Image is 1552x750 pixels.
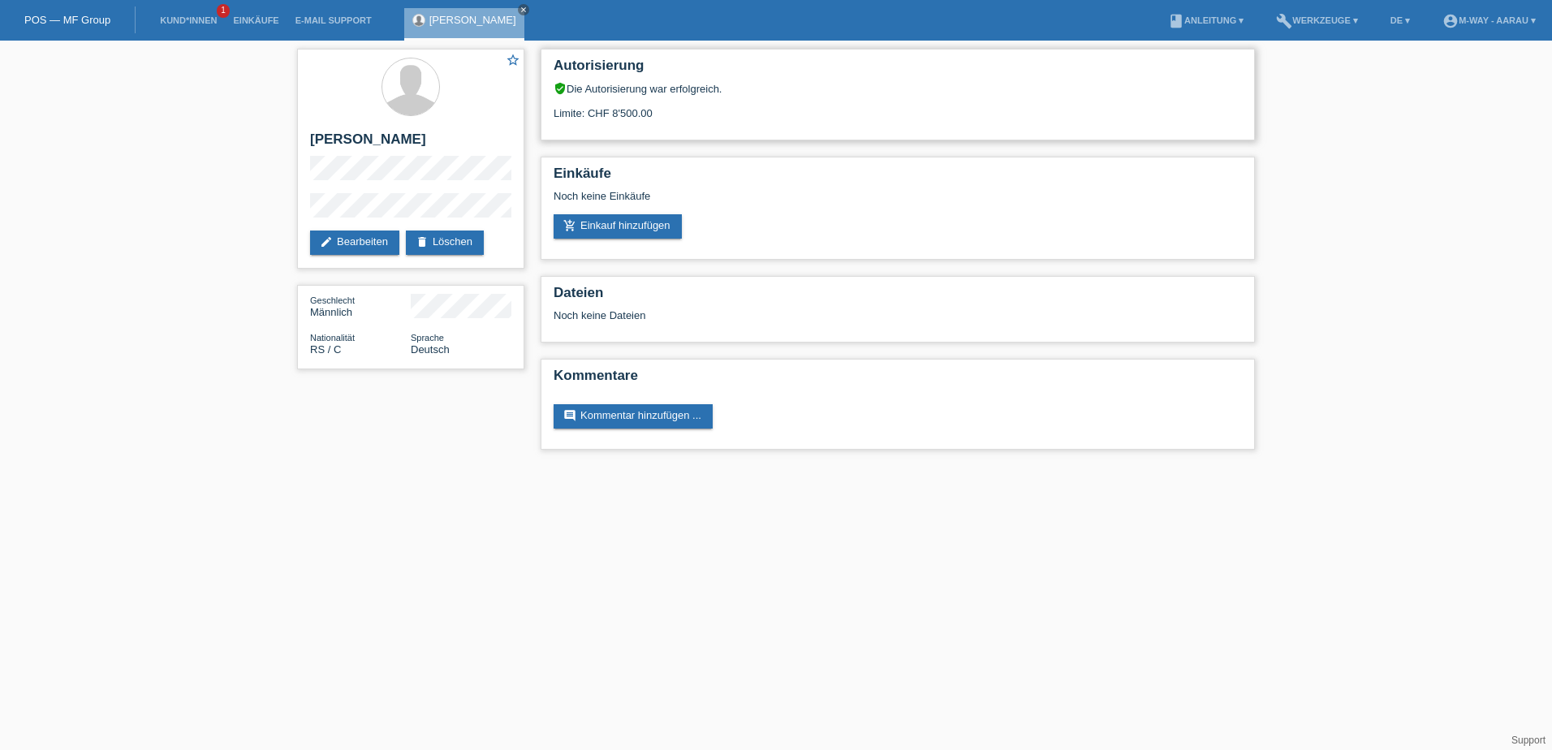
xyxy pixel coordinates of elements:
i: verified_user [554,82,567,95]
span: Nationalität [310,333,355,343]
a: account_circlem-way - Aarau ▾ [1434,15,1544,25]
span: 1 [217,4,230,18]
a: DE ▾ [1382,15,1418,25]
a: Kund*innen [152,15,225,25]
a: close [518,4,529,15]
i: add_shopping_cart [563,219,576,232]
a: buildWerkzeuge ▾ [1268,15,1366,25]
a: Support [1511,735,1546,746]
a: editBearbeiten [310,231,399,255]
a: commentKommentar hinzufügen ... [554,404,713,429]
div: Die Autorisierung war erfolgreich. [554,82,1242,95]
i: star_border [506,53,520,67]
i: comment [563,409,576,422]
span: Sprache [411,333,444,343]
a: Einkäufe [225,15,287,25]
i: edit [320,235,333,248]
div: Limite: CHF 8'500.00 [554,95,1242,119]
i: book [1168,13,1184,29]
h2: Dateien [554,285,1242,309]
div: Noch keine Einkäufe [554,190,1242,214]
h2: Kommentare [554,368,1242,392]
a: POS — MF Group [24,14,110,26]
span: Geschlecht [310,295,355,305]
i: build [1276,13,1292,29]
div: Männlich [310,294,411,318]
a: [PERSON_NAME] [429,14,516,26]
i: delete [416,235,429,248]
div: Noch keine Dateien [554,309,1050,321]
a: bookAnleitung ▾ [1160,15,1252,25]
i: close [519,6,528,14]
i: account_circle [1442,13,1459,29]
h2: Einkäufe [554,166,1242,190]
span: Deutsch [411,343,450,356]
h2: [PERSON_NAME] [310,131,511,156]
h2: Autorisierung [554,58,1242,82]
span: Serbien / C / 09.12.1998 [310,343,341,356]
a: star_border [506,53,520,70]
a: add_shopping_cartEinkauf hinzufügen [554,214,682,239]
a: E-Mail Support [287,15,380,25]
a: deleteLöschen [406,231,484,255]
